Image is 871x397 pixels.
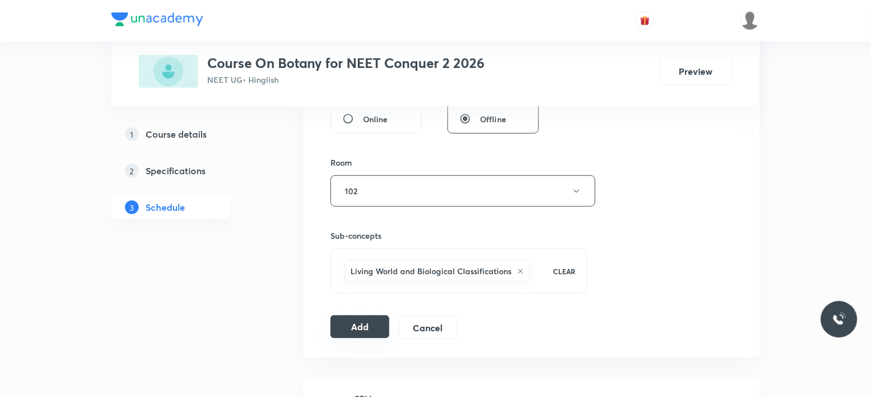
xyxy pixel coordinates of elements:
[553,266,575,276] p: CLEAR
[832,312,846,326] img: ttu
[330,157,352,169] h6: Room
[640,15,650,26] img: avatar
[111,13,203,29] a: Company Logo
[330,175,595,207] button: 102
[207,55,485,71] h3: Course On Botany for NEET Conquer 2 2026
[125,127,139,141] p: 1
[125,164,139,178] p: 2
[636,11,654,30] button: avatar
[659,58,732,85] button: Preview
[740,11,760,30] img: Divya tyagi
[330,230,587,242] h6: Sub-concepts
[480,113,506,125] span: Offline
[111,159,267,182] a: 2Specifications
[146,127,207,141] h5: Course details
[139,55,198,88] img: E5FE114C-FEA3-425E-8FCA-ACB73932BB97_plus.png
[146,200,185,214] h5: Schedule
[111,13,203,26] img: Company Logo
[125,200,139,214] p: 3
[330,315,389,338] button: Add
[207,74,485,86] p: NEET UG • Hinglish
[111,123,267,146] a: 1Course details
[398,316,457,339] button: Cancel
[363,113,388,125] span: Online
[146,164,205,178] h5: Specifications
[350,265,511,277] h6: Living World and Biological Classifications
